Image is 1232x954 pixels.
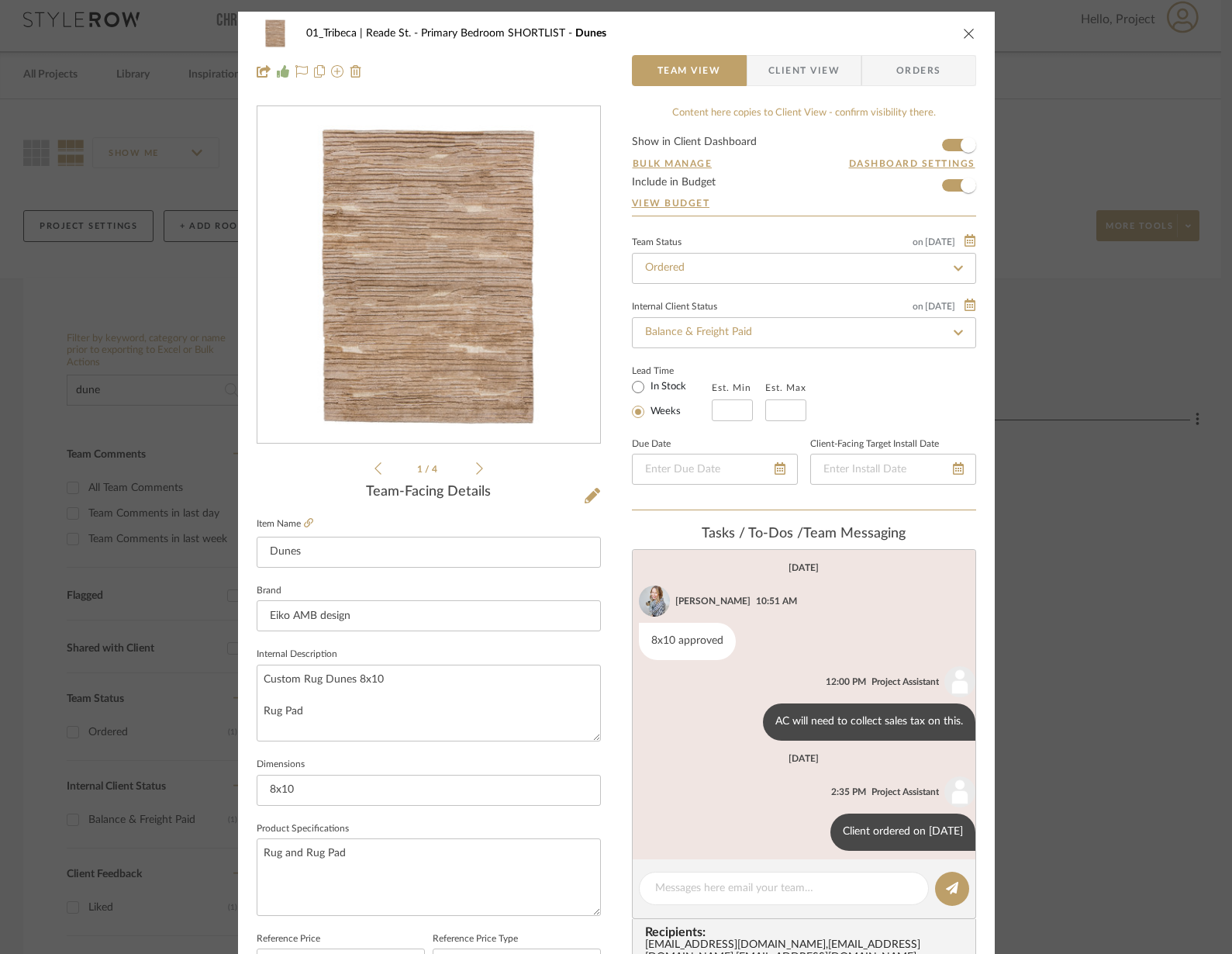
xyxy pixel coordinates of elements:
[702,527,803,541] span: Tasks / To-Dos /
[632,303,717,311] div: Internal Client Status
[632,239,682,247] div: Team Status
[257,107,600,444] div: 0
[923,237,957,247] span: [DATE]
[831,785,866,799] div: 2:35 PM
[632,105,976,121] div: Content here copies to Client View - confirm visibility there.
[350,65,362,78] img: Remove from project
[712,382,751,393] label: Est. Min
[789,562,819,573] div: [DATE]
[575,28,606,39] span: Dunes
[826,675,866,689] div: 12:00 PM
[257,517,313,531] label: Item Name
[257,537,601,568] input: Enter Item Name
[944,776,975,807] img: user_avatar.png
[645,925,969,939] span: Recipients:
[632,364,712,378] label: Lead Time
[425,465,432,474] span: /
[647,405,681,419] label: Weeks
[830,814,975,851] div: Client ordered on [DATE]
[432,465,440,474] span: 4
[257,651,337,658] label: Internal Description
[765,382,806,393] label: Est. Max
[306,28,421,39] span: 01_Tribeca | Reade St.
[257,935,320,943] label: Reference Price
[639,623,736,660] div: 8x10 approved
[632,526,976,543] div: team Messaging
[639,586,670,617] img: 136fc935-71bd-4c73-b8d4-1303a4a8470e.jpg
[871,785,939,799] div: Project Assistant
[944,666,975,697] img: user_avatar.png
[257,825,349,833] label: Product Specifications
[962,26,976,40] button: close
[810,454,976,485] input: Enter Install Date
[675,594,751,608] div: [PERSON_NAME]
[257,775,601,806] input: Enter the dimensions of this item
[913,237,923,247] span: on
[632,441,671,448] label: Due Date
[257,484,601,501] div: Team-Facing Details
[913,302,923,311] span: on
[632,317,976,348] input: Type to Search…
[632,157,713,171] button: Bulk Manage
[632,197,976,209] a: View Budget
[257,761,305,769] label: Dimensions
[632,454,798,485] input: Enter Due Date
[768,55,840,86] span: Client View
[417,465,425,474] span: 1
[763,703,975,741] div: AC will need to collect sales tax on this.
[632,378,712,421] mat-radio-group: Select item type
[657,55,721,86] span: Team View
[257,18,294,49] img: d708c2f3-b762-413e-b9d6-78d9adcc4ed9_48x40.jpg
[257,587,281,595] label: Brand
[810,441,939,448] label: Client-Facing Target Install Date
[433,935,518,943] label: Reference Price Type
[848,157,976,171] button: Dashboard Settings
[647,380,686,394] label: In Stock
[789,753,819,764] div: [DATE]
[879,55,958,86] span: Orders
[632,253,976,284] input: Type to Search…
[871,675,939,689] div: Project Assistant
[421,28,575,39] span: Primary Bedroom SHORTLIST
[756,594,797,608] div: 10:51 AM
[294,107,563,444] img: d708c2f3-b762-413e-b9d6-78d9adcc4ed9_436x436.jpg
[923,301,957,312] span: [DATE]
[257,600,601,631] input: Enter Brand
